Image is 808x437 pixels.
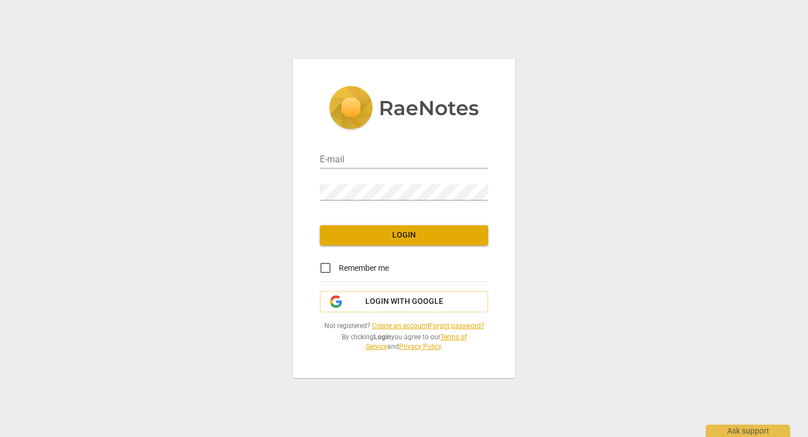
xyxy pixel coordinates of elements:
button: Login [320,225,488,245]
span: Not registered? | [320,321,488,331]
span: Login with Google [365,296,443,307]
a: Terms of Service [366,333,467,350]
span: Login [329,230,479,241]
span: Remember me [339,262,389,274]
button: Login with Google [320,291,488,312]
b: Login [374,333,391,341]
img: npw-badge-icon-locked.svg [474,156,483,165]
span: By clicking you agree to our and . [320,333,488,351]
img: npw-badge-icon-locked.svg [474,188,483,197]
img: 5ac2273c67554f335776073100b6d88f.svg [329,86,479,132]
div: Ask support [706,425,790,437]
a: Forgot password? [429,322,484,330]
a: Create an account [372,322,428,330]
a: Privacy Policy [399,343,441,350]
